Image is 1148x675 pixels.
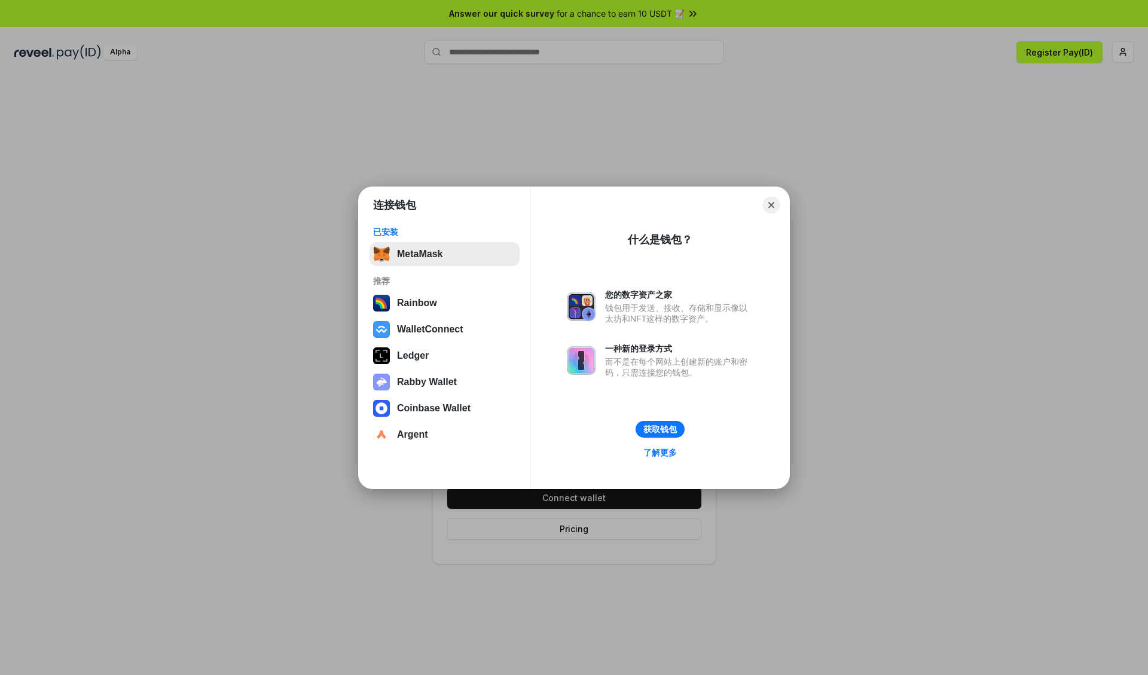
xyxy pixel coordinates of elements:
[763,197,780,213] button: Close
[605,343,753,354] div: 一种新的登录方式
[605,289,753,300] div: 您的数字资产之家
[605,356,753,378] div: 而不是在每个网站上创建新的账户和密码，只需连接您的钱包。
[628,233,692,247] div: 什么是钱包？
[636,445,684,460] a: 了解更多
[370,344,520,368] button: Ledger
[567,292,596,321] img: svg+xml,%3Csvg%20xmlns%3D%22http%3A%2F%2Fwww.w3.org%2F2000%2Fsvg%22%20fill%3D%22none%22%20viewBox...
[397,350,429,361] div: Ledger
[370,317,520,341] button: WalletConnect
[373,246,390,262] img: svg+xml,%3Csvg%20fill%3D%22none%22%20height%3D%2233%22%20viewBox%3D%220%200%2035%2033%22%20width%...
[397,324,463,335] div: WalletConnect
[373,347,390,364] img: svg+xml,%3Csvg%20xmlns%3D%22http%3A%2F%2Fwww.w3.org%2F2000%2Fsvg%22%20width%3D%2228%22%20height%3...
[373,227,516,237] div: 已安装
[373,374,390,390] img: svg+xml,%3Csvg%20xmlns%3D%22http%3A%2F%2Fwww.w3.org%2F2000%2Fsvg%22%20fill%3D%22none%22%20viewBox...
[397,298,437,309] div: Rainbow
[370,423,520,447] button: Argent
[373,276,516,286] div: 推荐
[397,377,457,387] div: Rabby Wallet
[636,421,685,438] button: 获取钱包
[643,424,677,435] div: 获取钱包
[373,198,416,212] h1: 连接钱包
[370,396,520,420] button: Coinbase Wallet
[370,370,520,394] button: Rabby Wallet
[370,291,520,315] button: Rainbow
[373,321,390,338] img: svg+xml,%3Csvg%20width%3D%2228%22%20height%3D%2228%22%20viewBox%3D%220%200%2028%2028%22%20fill%3D...
[397,403,471,414] div: Coinbase Wallet
[373,400,390,417] img: svg+xml,%3Csvg%20width%3D%2228%22%20height%3D%2228%22%20viewBox%3D%220%200%2028%2028%22%20fill%3D...
[643,447,677,458] div: 了解更多
[373,295,390,311] img: svg+xml,%3Csvg%20width%3D%22120%22%20height%3D%22120%22%20viewBox%3D%220%200%20120%20120%22%20fil...
[605,303,753,324] div: 钱包用于发送、接收、存储和显示像以太坊和NFT这样的数字资产。
[397,429,428,440] div: Argent
[567,346,596,375] img: svg+xml,%3Csvg%20xmlns%3D%22http%3A%2F%2Fwww.w3.org%2F2000%2Fsvg%22%20fill%3D%22none%22%20viewBox...
[370,242,520,266] button: MetaMask
[397,249,442,259] div: MetaMask
[373,426,390,443] img: svg+xml,%3Csvg%20width%3D%2228%22%20height%3D%2228%22%20viewBox%3D%220%200%2028%2028%22%20fill%3D...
